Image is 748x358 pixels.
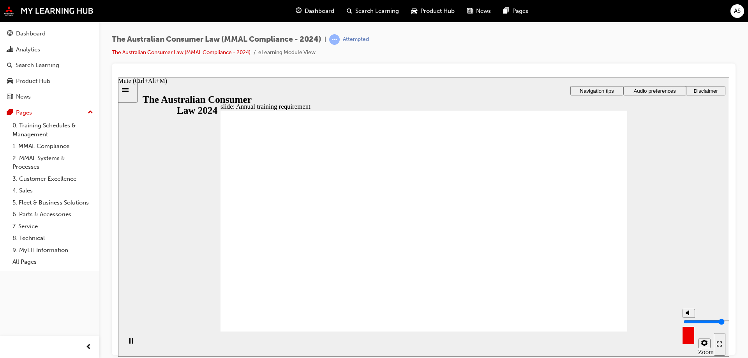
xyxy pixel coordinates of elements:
span: | [325,35,326,44]
button: AS [730,4,744,18]
button: Settings [580,261,593,271]
button: Pages [3,106,96,120]
a: 9. MyLH Information [9,244,96,256]
a: car-iconProduct Hub [405,3,461,19]
button: Enter full-screen (Ctrl+Alt+F) [596,256,607,278]
a: 0. Training Schedules & Management [9,120,96,140]
span: Disclaimer [575,11,600,16]
div: Pages [16,108,32,117]
a: news-iconNews [461,3,497,19]
a: The Australian Consumer Law (MMAL Compliance - 2024) [112,49,251,56]
a: Product Hub [3,74,96,88]
a: 7. Service [9,220,96,233]
div: News [16,92,31,101]
span: learningRecordVerb_ATTEMPT-icon [329,34,340,45]
a: News [3,90,96,104]
span: News [476,7,491,16]
div: playback controls [4,254,17,279]
div: Analytics [16,45,40,54]
a: Search Learning [3,58,96,72]
div: Attempted [343,36,369,43]
span: Navigation tips [462,11,496,16]
a: 6. Parts & Accessories [9,208,96,220]
a: pages-iconPages [497,3,535,19]
span: chart-icon [7,46,13,53]
span: Product Hub [420,7,455,16]
span: Audio preferences [515,11,557,16]
span: news-icon [467,6,473,16]
span: pages-icon [503,6,509,16]
span: AS [734,7,741,16]
span: The Australian Consumer Law (MMAL Compliance - 2024) [112,35,321,44]
div: Dashboard [16,29,46,38]
a: 4. Sales [9,185,96,197]
nav: slide navigation [596,254,607,279]
button: DashboardAnalyticsSearch LearningProduct HubNews [3,25,96,106]
span: search-icon [7,62,12,69]
span: Search Learning [355,7,399,16]
span: up-icon [88,108,93,118]
label: Zoom to fit [580,271,596,294]
span: guage-icon [296,6,302,16]
span: search-icon [347,6,352,16]
span: prev-icon [86,342,92,352]
span: news-icon [7,93,13,101]
a: search-iconSearch Learning [340,3,405,19]
span: Dashboard [305,7,334,16]
span: car-icon [411,6,417,16]
button: Navigation tips [452,9,505,18]
button: Audio preferences [505,9,568,18]
div: Product Hub [16,77,50,86]
a: 8. Technical [9,232,96,244]
a: 3. Customer Excellence [9,173,96,185]
a: guage-iconDashboard [289,3,340,19]
span: car-icon [7,78,13,85]
a: 1. MMAL Compliance [9,140,96,152]
div: misc controls [561,254,592,279]
img: mmal [4,6,93,16]
span: pages-icon [7,109,13,116]
div: Search Learning [16,61,59,70]
button: Pause (Ctrl+Alt+P) [4,260,17,273]
span: guage-icon [7,30,13,37]
a: Analytics [3,42,96,57]
a: All Pages [9,256,96,268]
button: Disclaimer [568,9,607,18]
li: eLearning Module View [258,48,316,57]
a: Dashboard [3,26,96,41]
a: 2. MMAL Systems & Processes [9,152,96,173]
a: 5. Fleet & Business Solutions [9,197,96,209]
span: Pages [512,7,528,16]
